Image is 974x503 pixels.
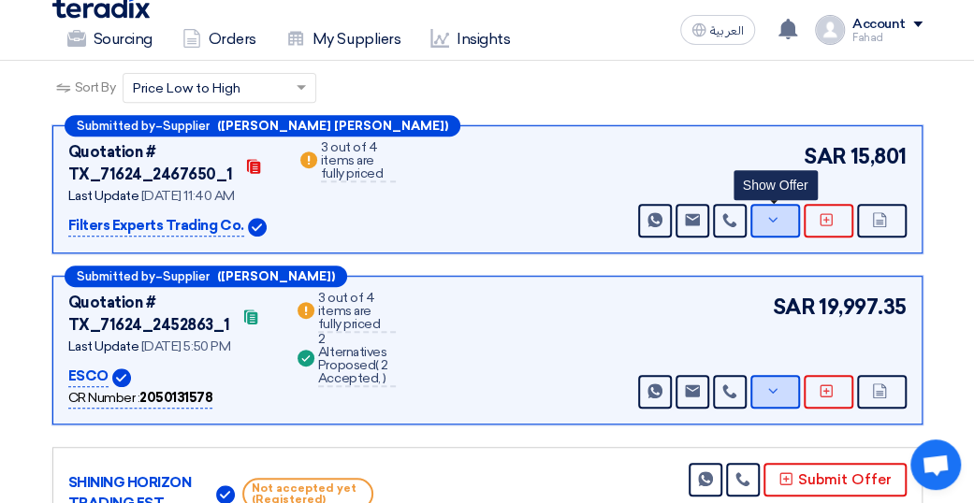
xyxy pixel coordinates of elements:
[710,24,744,37] span: العربية
[680,15,755,45] button: العربية
[375,357,379,373] span: (
[141,338,230,354] span: [DATE] 5:50 PM
[77,120,155,132] span: Submitted by
[763,463,907,496] button: Submit Offer
[68,141,233,186] div: Quotation # TX_71624_2467650_1
[318,357,388,386] span: 2 Accepted,
[850,141,906,172] span: 15,801
[52,19,167,60] a: Sourcing
[68,292,230,337] div: Quotation # TX_71624_2452863_1
[163,120,210,132] span: Supplier
[112,368,131,387] img: Verified Account
[167,19,271,60] a: Orders
[852,17,906,33] div: Account
[852,33,923,43] div: Fahad
[772,292,815,323] span: SAR
[318,333,396,387] div: 2 Alternatives Proposed
[217,270,335,282] b: ([PERSON_NAME])
[217,120,448,132] b: ([PERSON_NAME] [PERSON_NAME])
[77,270,155,282] span: Submitted by
[271,19,415,60] a: My Suppliers
[133,79,240,98] span: Price Low to High
[815,15,845,45] img: profile_test.png
[68,366,109,388] p: ESCO
[65,266,347,287] div: –
[65,115,460,137] div: –
[248,218,267,237] img: Verified Account
[819,292,907,323] span: 19,997.35
[68,215,244,237] p: Filters Experts Trading Co.
[383,370,386,386] span: )
[68,338,139,354] span: Last Update
[163,270,210,282] span: Supplier
[318,292,396,333] div: 3 out of 4 items are fully priced
[804,141,847,172] span: SAR
[139,390,212,406] b: 2050131578
[141,188,235,204] span: [DATE] 11:40 AM
[68,388,213,409] div: CR Number :
[68,188,139,204] span: Last Update
[910,439,961,490] div: Open chat
[734,170,818,200] div: Show Offer
[321,141,396,182] div: 3 out of 4 items are fully priced
[415,19,525,60] a: Insights
[75,78,116,97] span: Sort By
